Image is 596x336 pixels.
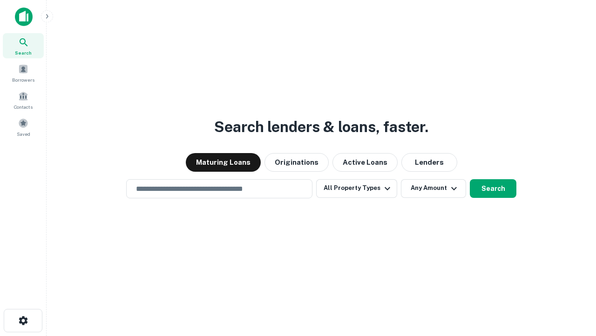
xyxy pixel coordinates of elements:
[549,231,596,276] iframe: Chat Widget
[15,49,32,56] span: Search
[264,153,329,172] button: Originations
[186,153,261,172] button: Maturing Loans
[17,130,30,138] span: Saved
[214,116,428,138] h3: Search lenders & loans, faster.
[470,179,516,198] button: Search
[12,76,34,84] span: Borrowers
[3,60,44,85] a: Borrowers
[3,114,44,140] a: Saved
[3,87,44,112] a: Contacts
[401,179,466,198] button: Any Amount
[3,33,44,58] a: Search
[332,153,398,172] button: Active Loans
[15,7,33,26] img: capitalize-icon.png
[401,153,457,172] button: Lenders
[316,179,397,198] button: All Property Types
[14,103,33,111] span: Contacts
